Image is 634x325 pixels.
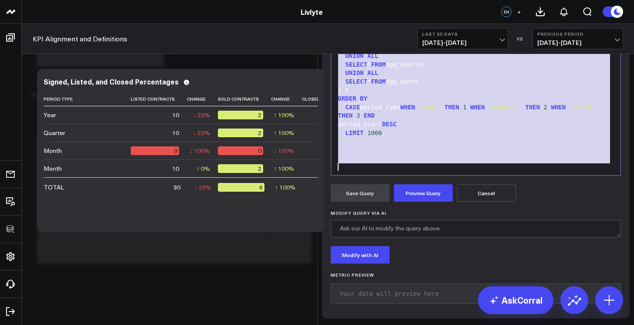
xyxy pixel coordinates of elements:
div: 2 [218,111,263,119]
th: Change [271,92,302,106]
div: 2 [218,129,263,137]
div: ↓ 100% [190,146,210,155]
b: Last 30 Days [422,31,503,37]
div: ↓ 23% [193,111,210,119]
button: Previous Period[DATE]-[DATE] [532,28,623,49]
div: 30 [173,183,180,192]
div: ↑ 100% [274,111,294,119]
div: 10 [172,129,179,137]
span: [DATE] - [DATE] [537,39,618,46]
b: Previous Period [537,31,618,37]
th: Sold Contracts [218,92,271,106]
th: Change [187,92,218,106]
div: 0 [131,146,179,155]
div: TOTAL [44,183,64,192]
button: + [514,7,524,17]
div: ↑ 100% [274,129,294,137]
div: ↓ 23% [194,183,211,192]
div: Signed, Listed, and Closed Percentages [44,78,179,85]
a: AskCorral [478,286,553,314]
th: Listed Contracts [131,92,187,106]
a: Livlyte [301,7,323,17]
div: ↓ 100% [274,146,294,155]
span: + [517,9,521,15]
div: Year [44,111,56,119]
div: 6 [218,183,264,192]
div: ↑ 100% [274,164,294,173]
div: ↑ 0% [197,164,210,173]
div: 2 [218,164,263,173]
div: Month [44,164,62,173]
div: ↓ 23% [193,129,210,137]
div: Contracts [31,85,64,105]
div: EH [501,7,512,17]
th: Period Type [44,92,131,106]
div: Quarter [44,129,65,137]
div: 10 [172,164,179,173]
button: Last 30 Days[DATE]-[DATE] [417,28,508,49]
div: ↑ 100% [275,183,295,192]
th: Closed Contracts [302,92,361,106]
div: Month [44,146,62,155]
div: VS [512,36,528,41]
span: [DATE] - [DATE] [422,39,503,46]
a: KPI Alignment and Definitions [33,34,127,44]
div: 0 [218,146,263,155]
div: 10 [172,111,179,119]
